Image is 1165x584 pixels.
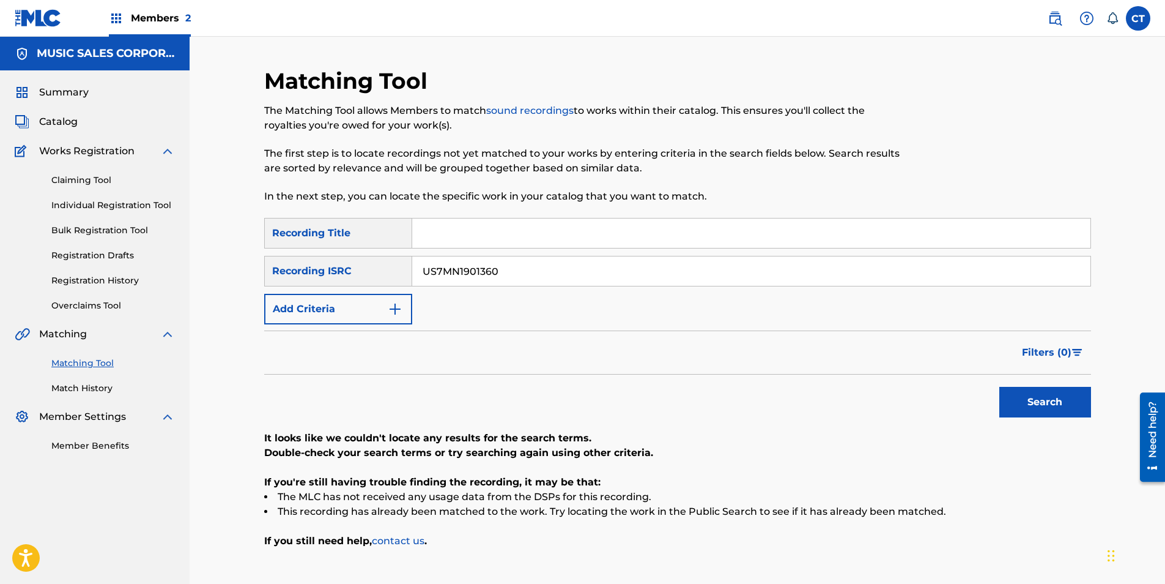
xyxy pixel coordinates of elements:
[160,327,175,342] img: expand
[264,103,901,133] p: The Matching Tool allows Members to match to works within their catalog. This ensures you'll coll...
[51,199,175,212] a: Individual Registration Tool
[1104,525,1165,584] iframe: Chat Widget
[486,105,574,116] a: sound recordings
[264,189,901,204] p: In the next step, you can locate the specific work in your catalog that you want to match.
[1048,11,1062,26] img: search
[39,114,78,129] span: Catalog
[15,410,29,424] img: Member Settings
[51,174,175,187] a: Claiming Tool
[1106,12,1119,24] div: Notifications
[15,327,30,342] img: Matching
[39,144,135,159] span: Works Registration
[264,534,1091,548] p: If you still need help, .
[264,475,1091,490] p: If you're still having trouble finding the recording, it may be that:
[51,299,175,312] a: Overclaims Tool
[185,12,191,24] span: 2
[264,490,1091,504] li: The MLC has not received any usage data from the DSPs for this recording.
[1022,345,1071,360] span: Filters ( 0 )
[264,67,434,95] h2: Matching Tool
[15,9,62,27] img: MLC Logo
[37,47,175,61] h5: MUSIC SALES CORPORATION
[1043,6,1067,31] a: Public Search
[15,144,31,159] img: Works Registration
[39,410,126,424] span: Member Settings
[1079,11,1094,26] img: help
[264,146,901,176] p: The first step is to locate recordings not yet matched to your works by entering criteria in the ...
[131,11,191,25] span: Members
[51,440,175,452] a: Member Benefits
[109,11,124,26] img: Top Rightsholders
[1108,537,1115,574] div: Drag
[160,410,175,424] img: expand
[1131,388,1165,487] iframe: Resource Center
[372,535,424,547] a: contact us
[264,431,1091,446] p: It looks like we couldn't locate any results for the search terms.
[15,47,29,61] img: Accounts
[51,249,175,262] a: Registration Drafts
[15,85,29,100] img: Summary
[51,224,175,237] a: Bulk Registration Tool
[1015,337,1091,368] button: Filters (0)
[1072,349,1082,356] img: filter
[264,504,1091,519] li: This recording has already been matched to the work. Try locating the work in the Public Search t...
[15,114,78,129] a: CatalogCatalog
[15,85,89,100] a: SummarySummary
[264,446,1091,460] p: Double-check your search terms or try searching again using other criteria.
[264,294,412,324] button: Add Criteria
[51,274,175,287] a: Registration History
[264,218,1091,424] form: Search Form
[999,387,1091,417] button: Search
[51,382,175,395] a: Match History
[15,114,29,129] img: Catalog
[388,302,402,316] img: 9d2ae6d4665cec9f34b9.svg
[160,144,175,159] img: expand
[39,85,89,100] span: Summary
[1074,6,1099,31] div: Help
[39,327,87,342] span: Matching
[51,357,175,370] a: Matching Tool
[1126,6,1150,31] div: User Menu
